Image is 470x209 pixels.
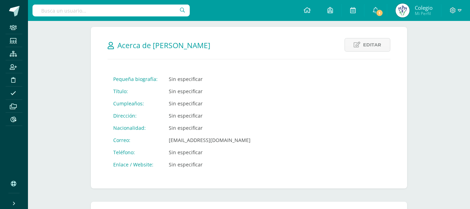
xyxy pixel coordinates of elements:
[415,10,433,16] span: Mi Perfil
[108,97,163,110] td: Cumpleaños:
[108,146,163,158] td: Teléfono:
[163,73,256,85] td: Sin especificar
[163,110,256,122] td: Sin especificar
[108,134,163,146] td: Correo:
[363,38,381,51] span: Editar
[163,85,256,97] td: Sin especificar
[163,134,256,146] td: [EMAIL_ADDRESS][DOMAIN_NAME]
[345,38,390,52] a: Editar
[376,9,383,17] span: 1
[117,40,210,50] span: Acerca de [PERSON_NAME]
[163,122,256,134] td: Sin especificar
[108,122,163,134] td: Nacionalidad:
[108,73,163,85] td: Pequeña biografía:
[163,158,256,171] td: Sin especificar
[32,5,190,16] input: Busca un usuario...
[415,4,433,11] span: Colegio
[396,3,410,17] img: e484a19925c0a5cccf408cad57c67c38.png
[108,158,163,171] td: Enlace / Website:
[163,97,256,110] td: Sin especificar
[108,85,163,97] td: Título:
[163,146,256,158] td: Sin especificar
[108,110,163,122] td: Dirección:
